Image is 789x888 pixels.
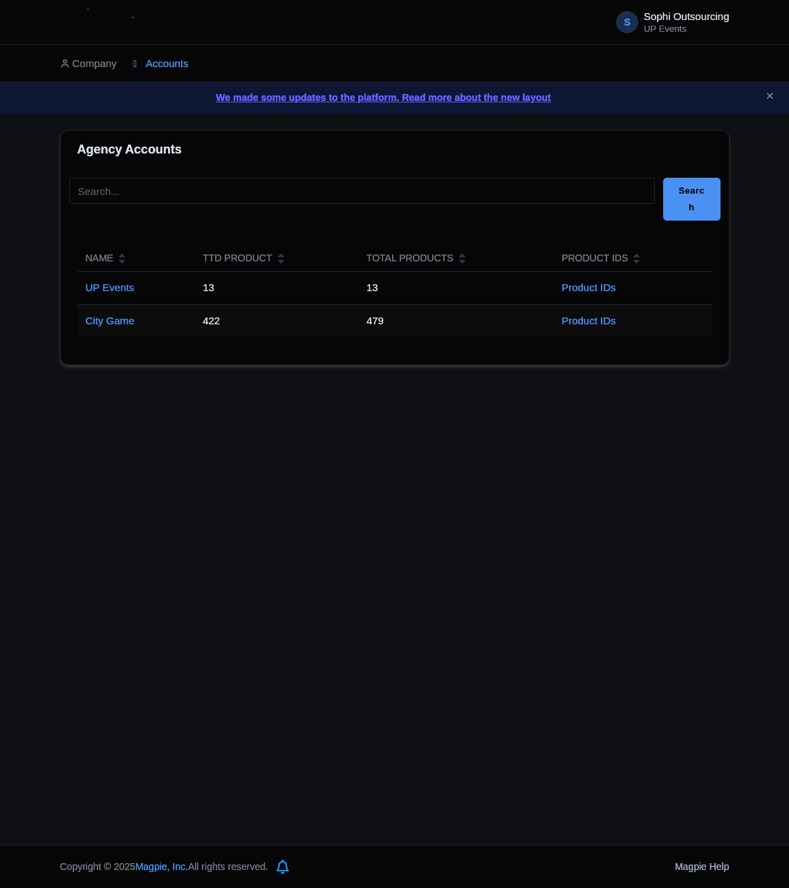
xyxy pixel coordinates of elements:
[133,45,189,83] a: Accounts
[358,272,553,305] td: 13
[561,251,628,266] div: Product IDs
[77,143,182,157] h4: Agency Accounts
[608,11,729,33] a: S Sophi Outsourcing UP Events
[60,45,117,83] a: Company
[53,7,160,37] img: logo-ab69f6fb50320c5b225c76a69d11143b.png
[194,272,358,305] td: 13
[203,251,272,266] div: TTD Product
[644,10,729,22] span: Sophi Outsourcing
[69,178,655,204] input: Search...
[52,860,277,874] div: Copyright © 2025 All rights reserved.
[86,251,113,266] div: Name
[616,11,638,33] span: S
[561,315,615,326] a: Product IDs
[644,24,729,33] small: UP Events
[765,89,775,105] button: Close announcement
[136,861,188,872] span: Magpie, Inc.
[663,178,721,221] button: Search
[366,251,454,266] div: Total Products
[358,304,553,337] td: 479
[86,281,135,293] a: UP Events
[194,304,358,337] td: 422
[561,281,615,293] a: Product IDs
[675,861,730,872] a: Magpie Help
[8,91,781,105] a: We made some updates to the platform. Read more about the new layout
[86,315,135,326] a: City Game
